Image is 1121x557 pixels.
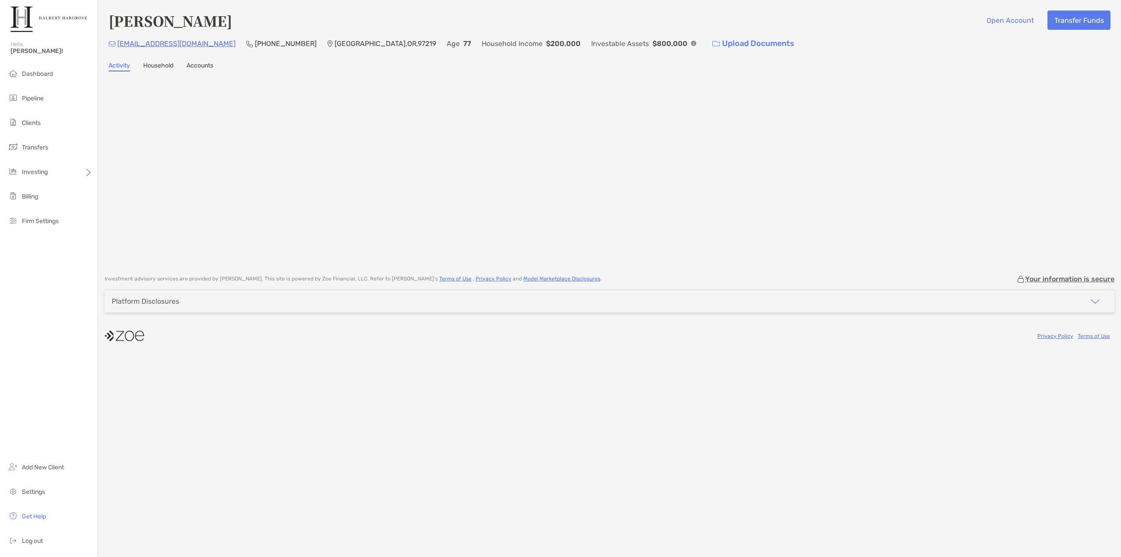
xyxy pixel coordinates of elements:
span: Billing [22,193,38,200]
p: $800,000 [652,38,687,49]
span: Pipeline [22,95,44,102]
img: Info Icon [691,41,696,46]
a: Terms of Use [439,276,472,282]
img: company logo [105,326,144,346]
a: Accounts [187,62,213,71]
img: transfers icon [8,142,18,152]
img: investing icon [8,166,18,177]
span: Get Help [22,513,46,520]
p: Investment advisory services are provided by [PERSON_NAME] . This site is powered by Zoe Financia... [105,276,602,282]
a: Model Marketplace Disclosures [523,276,600,282]
img: icon arrow [1090,296,1100,307]
p: [PHONE_NUMBER] [255,38,317,49]
img: Phone Icon [246,40,253,47]
div: Platform Disclosures [112,297,179,305]
p: $200,000 [546,38,581,49]
a: Privacy Policy [476,276,511,282]
button: Transfer Funds [1047,11,1110,30]
a: Upload Documents [707,34,800,53]
a: Household [143,62,173,71]
img: pipeline icon [8,92,18,103]
p: Investable Assets [591,38,649,49]
span: Transfers [22,144,48,151]
span: Clients [22,119,41,127]
span: Log out [22,537,43,545]
span: Add New Client [22,464,64,471]
img: get-help icon [8,511,18,521]
img: logout icon [8,535,18,546]
img: button icon [712,41,720,47]
img: Email Icon [109,41,116,46]
p: Age [447,38,460,49]
img: firm-settings icon [8,215,18,226]
span: Dashboard [22,70,53,78]
img: billing icon [8,191,18,201]
p: 77 [463,38,471,49]
a: Privacy Policy [1037,333,1073,339]
p: [EMAIL_ADDRESS][DOMAIN_NAME] [117,38,236,49]
span: [PERSON_NAME]! [11,47,92,55]
button: Open Account [980,11,1040,30]
img: settings icon [8,486,18,497]
img: Zoe Logo [11,4,87,35]
p: [GEOGRAPHIC_DATA] , OR , 97219 [335,38,436,49]
img: add_new_client icon [8,461,18,472]
a: Terms of Use [1078,333,1110,339]
img: dashboard icon [8,68,18,78]
a: Activity [109,62,130,71]
span: Settings [22,488,45,496]
img: clients icon [8,117,18,128]
p: Household Income [482,38,543,49]
p: Your information is secure [1025,275,1114,283]
h4: [PERSON_NAME] [109,11,232,31]
span: Investing [22,168,48,176]
img: Location Icon [327,40,333,47]
span: Firm Settings [22,217,59,225]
